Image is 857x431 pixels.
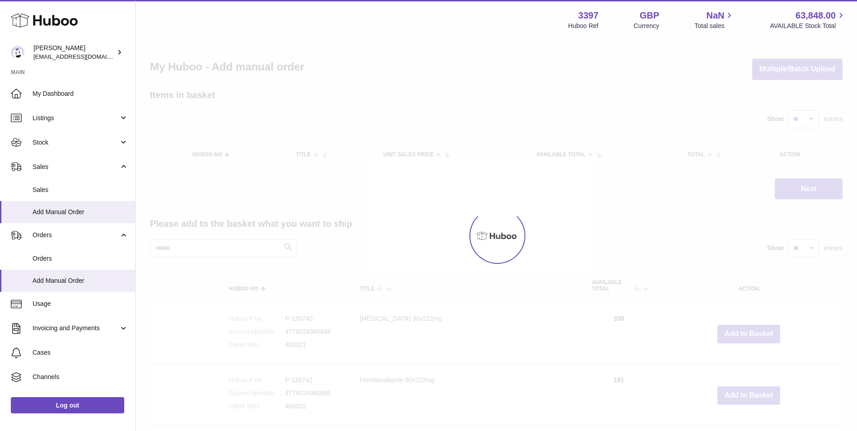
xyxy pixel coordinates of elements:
span: Add Manual Order [33,276,128,285]
strong: GBP [640,9,659,22]
span: Total sales [694,22,735,30]
img: sales@canchema.com [11,46,24,59]
strong: 3397 [578,9,599,22]
div: [PERSON_NAME] [33,44,115,61]
span: NaN [706,9,724,22]
span: Sales [33,186,128,194]
span: Cases [33,348,128,357]
a: NaN Total sales [694,9,735,30]
div: Currency [634,22,660,30]
span: Stock [33,138,119,147]
span: Sales [33,163,119,171]
span: 63,848.00 [796,9,836,22]
span: Invoicing and Payments [33,324,119,333]
a: Log out [11,397,124,413]
span: Usage [33,300,128,308]
span: My Dashboard [33,89,128,98]
span: Channels [33,373,128,381]
span: Add Manual Order [33,208,128,216]
span: Orders [33,231,119,239]
span: AVAILABLE Stock Total [770,22,846,30]
span: Listings [33,114,119,122]
span: [EMAIL_ADDRESS][DOMAIN_NAME] [33,53,133,60]
span: Orders [33,254,128,263]
a: 63,848.00 AVAILABLE Stock Total [770,9,846,30]
div: Huboo Ref [568,22,599,30]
